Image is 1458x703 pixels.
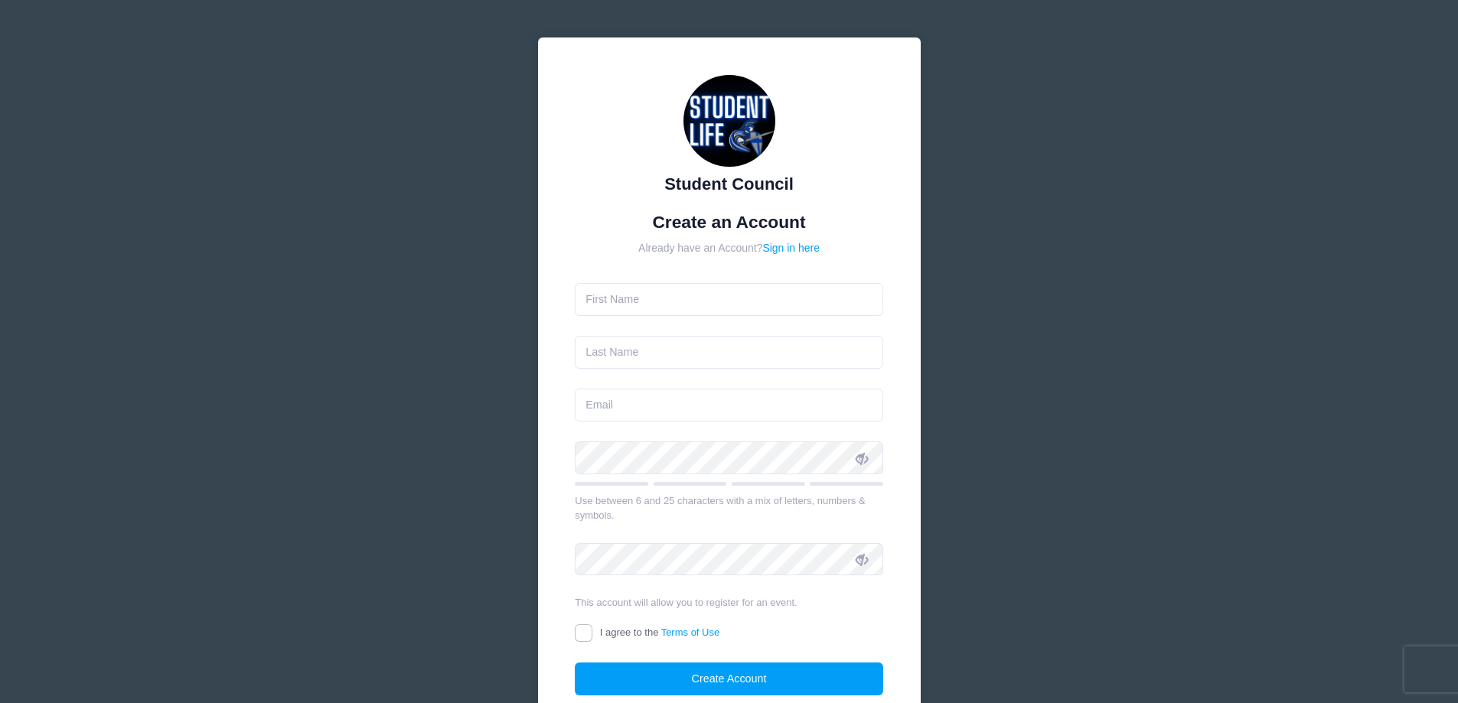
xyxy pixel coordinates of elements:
[575,336,883,369] input: Last Name
[575,212,883,233] h1: Create an Account
[575,171,883,197] div: Student Council
[575,624,592,642] input: I agree to theTerms of Use
[683,75,775,167] img: Student Council
[575,389,883,421] input: Email
[600,627,719,638] span: I agree to the
[575,493,883,523] div: Use between 6 and 25 characters with a mix of letters, numbers & symbols.
[762,242,820,254] a: Sign in here
[575,240,883,256] div: Already have an Account?
[575,283,883,316] input: First Name
[575,662,883,695] button: Create Account
[661,627,720,638] a: Terms of Use
[575,595,883,610] div: This account will allow you to register for an event.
